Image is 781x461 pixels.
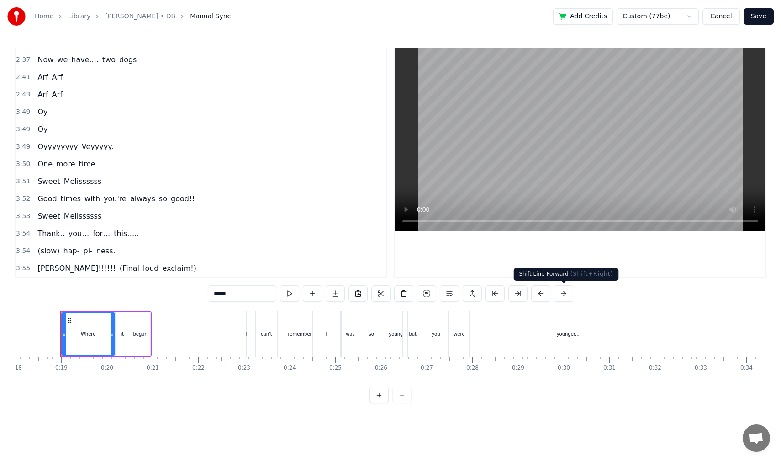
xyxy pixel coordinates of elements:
[190,12,231,21] span: Manual Sync
[37,72,49,82] span: Arf
[16,229,30,238] span: 3:54
[10,365,22,372] div: 0:18
[649,365,661,372] div: 0:32
[68,228,90,239] span: you…
[570,271,613,277] span: ( Shift+Right )
[101,54,116,65] span: two
[375,365,387,372] div: 0:26
[133,331,147,338] div: began
[92,228,111,239] span: for…
[743,424,770,452] div: Open chat
[454,331,464,338] div: were
[329,365,342,372] div: 0:25
[37,228,65,239] span: Thank..
[35,12,231,21] nav: breadcrumb
[113,228,140,239] span: this…..
[7,7,26,26] img: youka
[37,89,49,100] span: Arf
[37,107,48,117] span: Oy
[105,12,175,21] a: [PERSON_NAME] • DB
[82,246,93,256] span: pi-
[37,176,61,187] span: Sweet
[101,365,113,372] div: 0:20
[37,124,48,134] span: Oy
[284,365,296,372] div: 0:24
[744,8,774,25] button: Save
[557,331,580,338] div: younger...
[16,264,30,273] span: 3:55
[409,331,417,338] div: but
[16,73,30,82] span: 2:41
[37,159,53,169] span: One
[63,246,81,256] span: hap-
[129,193,156,204] span: always
[56,54,69,65] span: we
[261,331,272,338] div: can't
[246,331,247,338] div: I
[78,159,98,169] span: time.
[432,331,440,338] div: you
[16,160,30,169] span: 3:50
[55,365,68,372] div: 0:19
[740,365,753,372] div: 0:34
[37,193,58,204] span: Good
[16,212,30,221] span: 3:53
[512,365,524,372] div: 0:29
[51,72,63,82] span: Arf
[16,55,30,64] span: 2:37
[421,365,433,372] div: 0:27
[95,246,116,256] span: ness.
[37,263,116,273] span: [PERSON_NAME]!!!!!!
[16,194,30,204] span: 3:52
[118,54,137,65] span: dogs
[147,365,159,372] div: 0:21
[326,331,327,338] div: I
[81,331,95,338] div: Where
[466,365,479,372] div: 0:28
[553,8,613,25] button: Add Credits
[16,90,30,99] span: 2:43
[81,141,115,152] span: Veyyyyy.
[142,263,160,273] span: loud
[514,268,619,281] div: Shift Line Forward
[68,12,90,21] a: Library
[63,211,103,221] span: Melissssss
[119,263,140,273] span: (Final
[558,365,570,372] div: 0:30
[51,89,63,100] span: Arf
[60,193,82,204] span: times
[346,331,355,338] div: was
[37,211,61,221] span: Sweet
[103,193,127,204] span: you're
[63,176,103,187] span: Melissssss
[37,141,79,152] span: Oyyyyyyyy
[16,125,30,134] span: 3:49
[37,54,54,65] span: Now
[16,107,30,117] span: 3:49
[16,247,30,256] span: 3:54
[162,263,197,273] span: exclaim!)
[369,331,374,338] div: so
[702,8,739,25] button: Cancel
[55,159,76,169] span: more
[37,246,60,256] span: (slow)
[695,365,707,372] div: 0:33
[84,193,101,204] span: with
[170,193,196,204] span: good!!
[70,54,100,65] span: have....
[238,365,250,372] div: 0:23
[16,142,30,151] span: 3:49
[192,365,205,372] div: 0:22
[121,331,124,338] div: it
[389,331,403,338] div: young
[158,193,168,204] span: so
[288,331,311,338] div: remember
[16,177,30,186] span: 3:51
[603,365,616,372] div: 0:31
[35,12,53,21] a: Home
